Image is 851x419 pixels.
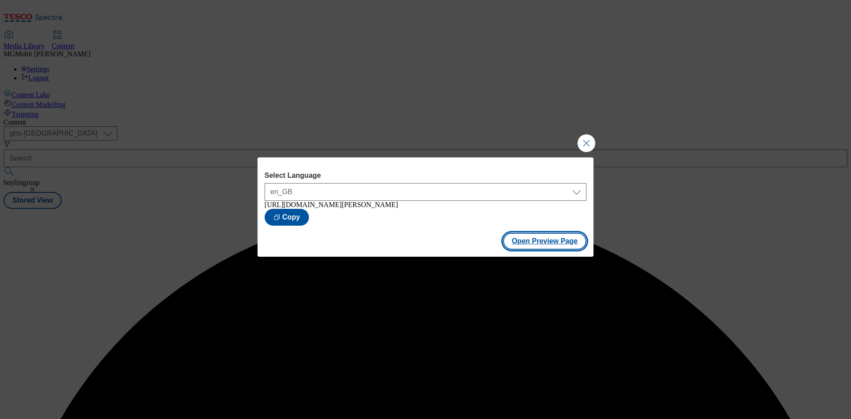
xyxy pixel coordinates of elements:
div: [URL][DOMAIN_NAME][PERSON_NAME] [265,201,586,209]
button: Close Modal [578,134,595,152]
div: Modal [258,157,593,257]
button: Copy [265,209,309,226]
label: Select Language [265,172,586,180]
button: Open Preview Page [503,233,587,250]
